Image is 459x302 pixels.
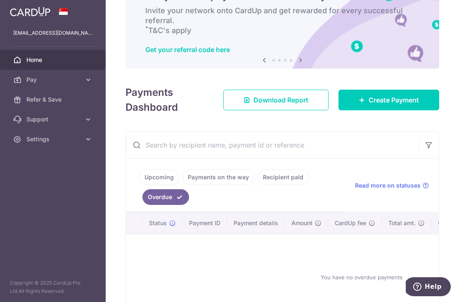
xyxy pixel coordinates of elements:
a: Overdue [142,189,189,205]
a: Read more on statuses [355,181,429,190]
a: Recipient paid [258,169,309,185]
input: Search by recipient name, payment id or reference [126,132,419,158]
img: CardUp [10,7,50,17]
iframe: Opens a widget where you can find more information [406,277,451,298]
th: Payment details [227,212,285,234]
span: Status [149,219,167,227]
h4: Payments Dashboard [125,85,208,115]
span: Read more on statuses [355,181,421,190]
a: Get your referral code here [145,45,230,54]
span: Pay [26,76,81,84]
span: Settings [26,135,81,143]
a: Payments on the way [182,169,254,185]
span: Refer & Save [26,95,81,104]
a: Create Payment [338,90,439,110]
span: Amount [291,219,312,227]
h6: Invite your network onto CardUp and get rewarded for every successful referral. T&C's apply [145,6,419,36]
p: [EMAIL_ADDRESS][DOMAIN_NAME] [13,29,92,37]
span: Home [26,56,81,64]
span: CardUp fee [335,219,366,227]
span: Support [26,115,81,124]
a: Upcoming [139,169,179,185]
span: Create Payment [369,95,419,105]
a: Download Report [223,90,329,110]
span: Total amt. [388,219,416,227]
span: Download Report [253,95,308,105]
th: Payment ID [182,212,227,234]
